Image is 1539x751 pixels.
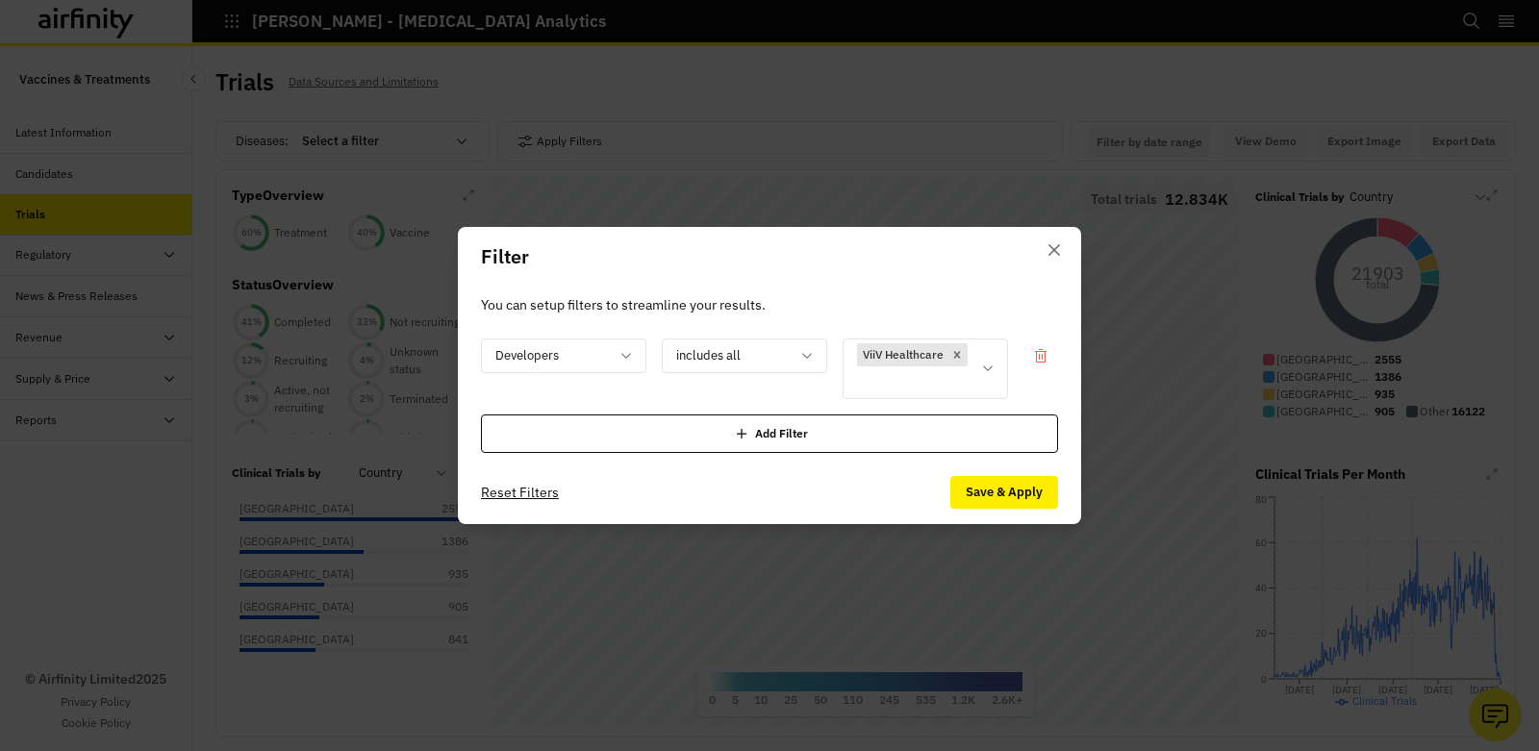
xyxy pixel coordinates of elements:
[863,346,944,363] p: ViiV Healthcare
[458,227,1081,287] header: Filter
[481,477,559,508] button: Reset Filters
[946,343,968,366] div: Remove [object Object]
[481,294,1058,315] p: You can setup filters to streamline your results.
[1039,235,1070,265] button: Close
[481,414,1058,453] div: Add Filter
[950,476,1058,509] button: Save & Apply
